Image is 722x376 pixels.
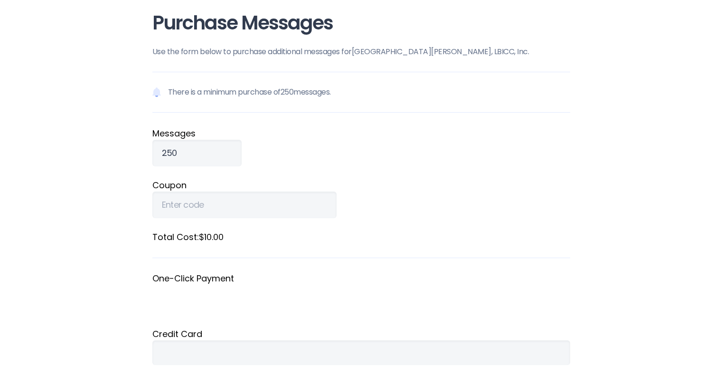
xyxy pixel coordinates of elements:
input: Enter code [152,192,337,218]
div: Credit Card [152,328,570,340]
h1: Purchase Messages [152,12,570,34]
fieldset: One-Click Payment [152,272,570,315]
p: There is a minimum purchase of 250 messages. [152,72,570,113]
label: Coupon [152,179,570,192]
input: Qty [152,140,242,166]
iframe: Secure card payment input frame [162,347,561,358]
p: Use the form below to purchase additional messages for [GEOGRAPHIC_DATA][PERSON_NAME], LBICC, Inc . [152,46,570,58]
iframe: Secure payment button frame [152,285,570,315]
label: Total Cost: $10.00 [152,231,570,243]
img: Notification icon [152,87,161,98]
label: Message s [152,127,570,140]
